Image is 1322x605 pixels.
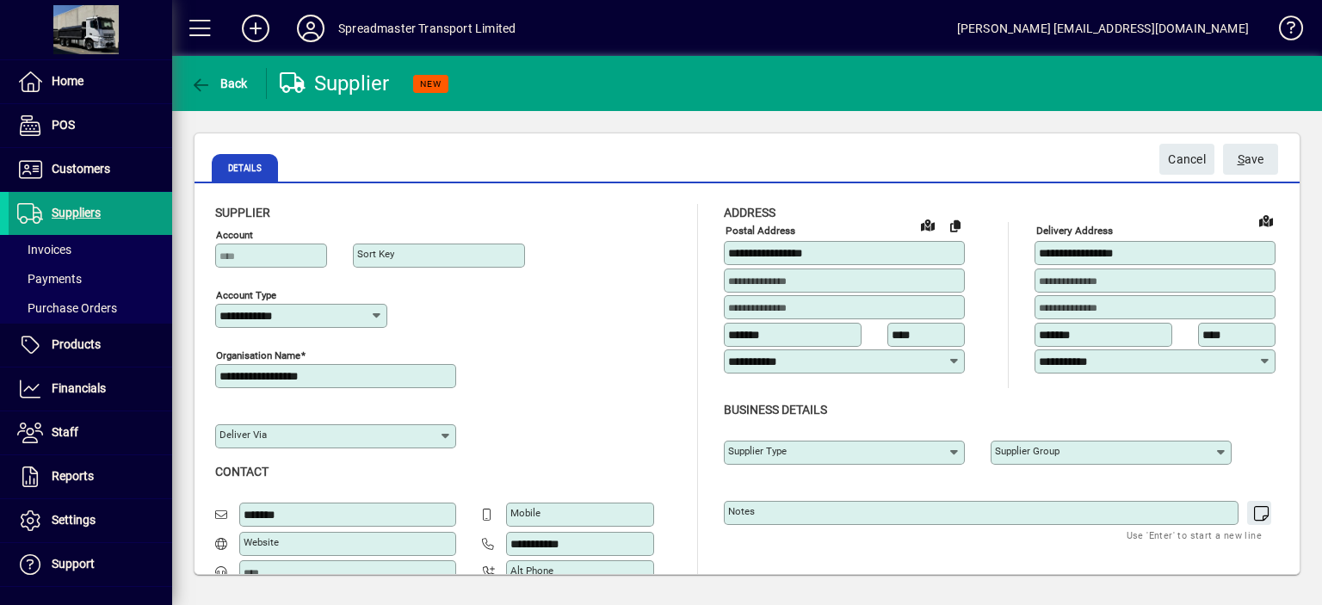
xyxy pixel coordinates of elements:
[728,445,787,457] mat-label: Supplier type
[216,349,300,361] mat-label: Organisation name
[212,154,278,182] span: Details
[1238,145,1264,174] span: ave
[52,337,101,351] span: Products
[1252,207,1280,234] a: View on map
[9,543,172,586] a: Support
[1168,145,1206,174] span: Cancel
[52,469,94,483] span: Reports
[280,70,390,97] div: Supplier
[215,465,269,478] span: Contact
[957,15,1249,42] div: [PERSON_NAME] [EMAIL_ADDRESS][DOMAIN_NAME]
[1127,525,1262,545] mat-hint: Use 'Enter' to start a new line
[9,148,172,191] a: Customers
[172,68,267,99] app-page-header-button: Back
[338,15,516,42] div: Spreadmaster Transport Limited
[1159,144,1214,175] button: Cancel
[1238,152,1245,166] span: S
[9,293,172,323] a: Purchase Orders
[52,513,96,527] span: Settings
[283,13,338,44] button: Profile
[914,211,942,238] a: View on map
[9,104,172,147] a: POS
[420,78,442,90] span: NEW
[728,505,755,517] mat-label: Notes
[1223,144,1278,175] button: Save
[942,212,969,239] button: Copy to Delivery address
[52,206,101,219] span: Suppliers
[9,60,172,103] a: Home
[52,557,95,571] span: Support
[1266,3,1300,59] a: Knowledge Base
[52,118,75,132] span: POS
[216,229,253,241] mat-label: Account
[52,74,83,88] span: Home
[186,68,252,99] button: Back
[724,403,827,417] span: Business details
[995,445,1059,457] mat-label: Supplier group
[17,301,117,315] span: Purchase Orders
[17,272,82,286] span: Payments
[9,324,172,367] a: Products
[219,429,267,441] mat-label: Deliver via
[357,248,394,260] mat-label: Sort key
[52,162,110,176] span: Customers
[216,289,276,301] mat-label: Account Type
[510,565,553,577] mat-label: Alt Phone
[510,507,541,519] mat-label: Mobile
[228,13,283,44] button: Add
[244,536,279,548] mat-label: Website
[9,264,172,293] a: Payments
[17,243,71,256] span: Invoices
[724,206,775,219] span: Address
[9,235,172,264] a: Invoices
[190,77,248,90] span: Back
[9,411,172,454] a: Staff
[9,367,172,411] a: Financials
[9,499,172,542] a: Settings
[52,425,78,439] span: Staff
[52,381,106,395] span: Financials
[215,206,270,219] span: Supplier
[9,455,172,498] a: Reports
